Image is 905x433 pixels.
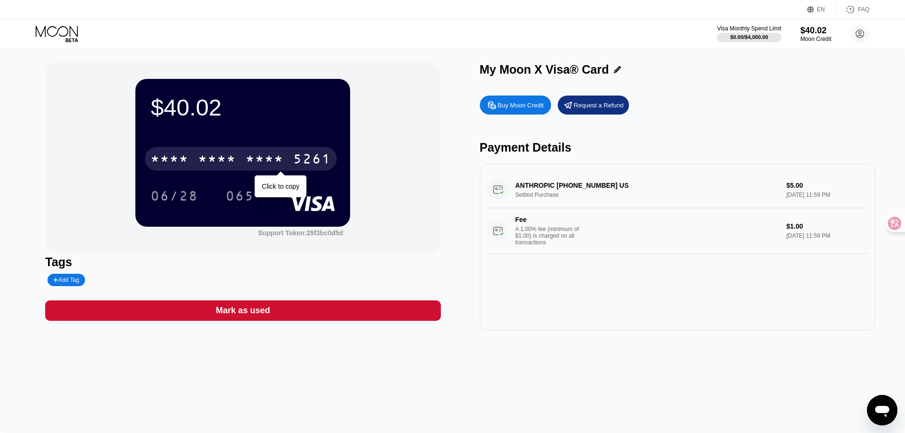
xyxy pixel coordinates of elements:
div: A 1.00% fee (minimum of $1.00) is charged on all transactions [515,226,587,246]
div: FeeA 1.00% fee (minimum of $1.00) is charged on all transactions$1.00[DATE] 11:59 PM [487,208,867,254]
div: EN [817,6,825,13]
div: 065 [219,184,261,208]
iframe: 启动消息传送窗口的按钮 [867,395,897,425]
div: Payment Details [480,141,875,154]
div: 06/28 [143,184,205,208]
div: Add Tag [48,274,85,286]
div: Buy Moon Credit [498,101,544,109]
div: Visa Monthly Spend Limit$0.00/$4,000.00 [717,25,781,42]
div: 5261 [293,153,331,168]
div: 065 [226,190,254,205]
div: My Moon X Visa® Card [480,63,609,77]
div: $0.00 / $4,000.00 [730,34,768,40]
div: Mark as used [45,300,440,321]
div: FAQ [836,5,869,14]
div: Buy Moon Credit [480,96,551,115]
div: $1.00 [786,222,867,230]
div: Request a Refund [574,101,624,109]
div: FAQ [858,6,869,13]
div: $40.02 [800,26,831,36]
div: Support Token: 25f3bc0d5d [258,229,343,237]
div: $40.02 [151,94,335,121]
div: Add Tag [53,277,79,283]
div: 06/28 [151,190,198,205]
div: Fee [515,216,582,223]
div: Support Token:25f3bc0d5d [258,229,343,237]
div: [DATE] 11:59 PM [786,232,867,239]
div: Visa Monthly Spend Limit [717,25,781,32]
div: EN [807,5,836,14]
div: Click to copy [262,183,299,190]
div: $40.02Moon Credit [800,26,831,42]
div: Request a Refund [558,96,629,115]
div: Moon Credit [800,36,831,42]
div: Tags [45,255,440,269]
div: Mark as used [216,305,270,316]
